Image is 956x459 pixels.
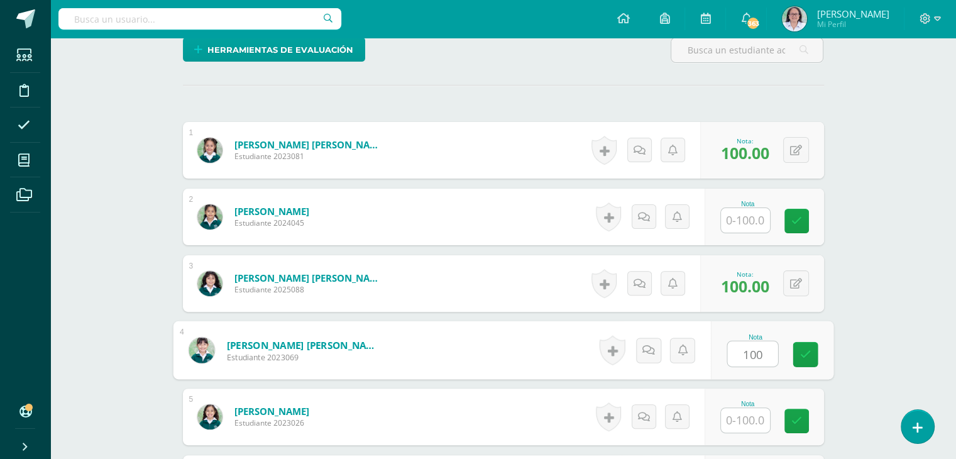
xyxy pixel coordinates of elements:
img: 04551266dc80f112f3d36cf2b17eb1dd.png [197,404,223,429]
span: Estudiante 2023026 [234,418,309,428]
a: [PERSON_NAME] [PERSON_NAME] [226,338,382,351]
input: 0-100.0 [721,408,770,433]
span: Herramientas de evaluación [207,38,353,62]
span: [PERSON_NAME] [816,8,889,20]
img: 365d1c4eba297fb889b615c347f37a8e.png [197,271,223,296]
input: Busca un usuario... [58,8,341,30]
div: Nota: [721,270,769,279]
span: 100.00 [721,275,769,297]
div: Nota [727,333,784,340]
input: 0-100.0 [721,208,770,233]
a: [PERSON_NAME] [234,205,309,218]
span: Estudiante 2025088 [234,284,385,295]
img: 1b71441f154de9568f5d3c47db87a4fb.png [782,6,807,31]
img: 360b31b05d65d0b45237bc282fa2b6a8.png [189,337,214,363]
span: Estudiante 2023069 [226,351,382,363]
img: 08683a45b28d72906b27b896c6fc2e1f.png [197,204,223,229]
a: [PERSON_NAME] [PERSON_NAME] [234,272,385,284]
span: 100.00 [721,142,769,163]
a: Herramientas de evaluación [183,37,365,62]
span: Mi Perfil [816,19,889,30]
input: 0-100.0 [727,341,777,367]
span: Estudiante 2023081 [234,151,385,162]
span: 363 [746,16,760,30]
div: Nota: [721,136,769,145]
a: [PERSON_NAME] [234,405,309,418]
img: 4666231f8cda7e7b7d5509cbce04a61d.png [197,138,223,163]
a: [PERSON_NAME] [PERSON_NAME] [234,138,385,151]
div: Nota [720,401,776,407]
div: Nota [720,201,776,207]
input: Busca un estudiante aquí... [671,38,823,62]
span: Estudiante 2024045 [234,218,309,228]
